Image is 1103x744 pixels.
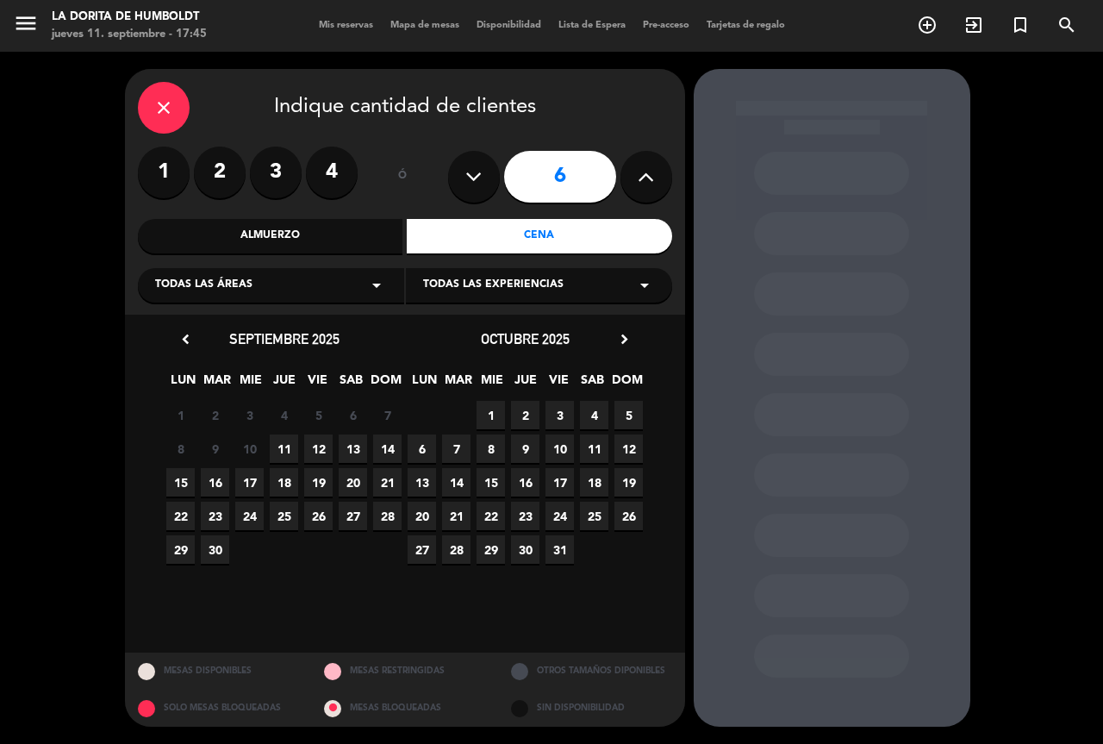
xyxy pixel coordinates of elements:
[373,401,402,429] span: 7
[373,502,402,530] span: 28
[917,15,938,35] i: add_circle_outline
[339,401,367,429] span: 6
[382,21,468,30] span: Mapa de mesas
[337,370,365,398] span: SAB
[201,401,229,429] span: 2
[201,468,229,497] span: 16
[13,10,39,36] i: menu
[304,435,333,463] span: 12
[511,502,539,530] span: 23
[203,370,231,398] span: MAR
[550,21,634,30] span: Lista de Espera
[580,468,608,497] span: 18
[166,435,195,463] span: 8
[442,435,470,463] span: 7
[236,370,265,398] span: MIE
[545,370,573,398] span: VIE
[511,370,539,398] span: JUE
[511,435,539,463] span: 9
[270,468,298,497] span: 18
[634,21,698,30] span: Pre-acceso
[545,535,574,564] span: 31
[477,435,505,463] span: 8
[578,370,607,398] span: SAB
[634,275,655,296] i: arrow_drop_down
[166,502,195,530] span: 22
[166,535,195,564] span: 29
[235,468,264,497] span: 17
[201,435,229,463] span: 9
[511,468,539,497] span: 16
[477,468,505,497] span: 15
[201,502,229,530] span: 23
[250,147,302,198] label: 3
[339,468,367,497] span: 20
[614,435,643,463] span: 12
[311,653,498,690] div: MESAS RESTRINGIDAS
[408,502,436,530] span: 20
[614,502,643,530] span: 26
[125,690,312,727] div: SOLO MESAS BLOQUEADAS
[270,435,298,463] span: 11
[407,219,672,253] div: Cena
[614,401,643,429] span: 5
[310,21,382,30] span: Mis reservas
[13,10,39,42] button: menu
[408,435,436,463] span: 6
[166,401,195,429] span: 1
[373,468,402,497] span: 21
[511,535,539,564] span: 30
[408,535,436,564] span: 27
[442,468,470,497] span: 14
[270,502,298,530] span: 25
[201,535,229,564] span: 30
[304,468,333,497] span: 19
[194,147,246,198] label: 2
[235,401,264,429] span: 3
[580,435,608,463] span: 11
[339,502,367,530] span: 27
[235,502,264,530] span: 24
[303,370,332,398] span: VIE
[477,401,505,429] span: 1
[477,535,505,564] span: 29
[270,370,298,398] span: JUE
[311,690,498,727] div: MESAS BLOQUEADAS
[545,502,574,530] span: 24
[169,370,197,398] span: LUN
[498,653,685,690] div: OTROS TAMAÑOS DIPONIBLES
[612,370,640,398] span: DOM
[138,147,190,198] label: 1
[477,502,505,530] span: 22
[1010,15,1031,35] i: turned_in_not
[153,97,174,118] i: close
[410,370,439,398] span: LUN
[615,330,633,348] i: chevron_right
[442,535,470,564] span: 28
[545,435,574,463] span: 10
[155,277,252,294] span: Todas las áreas
[304,502,333,530] span: 26
[125,653,312,690] div: MESAS DISPONIBLES
[138,82,672,134] div: Indique cantidad de clientes
[511,401,539,429] span: 2
[177,330,195,348] i: chevron_left
[408,468,436,497] span: 13
[304,401,333,429] span: 5
[477,370,506,398] span: MIE
[468,21,550,30] span: Disponibilidad
[166,468,195,497] span: 15
[498,690,685,727] div: SIN DISPONIBILIDAD
[545,401,574,429] span: 3
[444,370,472,398] span: MAR
[423,277,564,294] span: Todas las experiencias
[375,147,431,207] div: ó
[545,468,574,497] span: 17
[963,15,984,35] i: exit_to_app
[52,9,207,26] div: La Dorita de Humboldt
[52,26,207,43] div: jueves 11. septiembre - 17:45
[442,502,470,530] span: 21
[270,401,298,429] span: 4
[138,219,403,253] div: Almuerzo
[580,401,608,429] span: 4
